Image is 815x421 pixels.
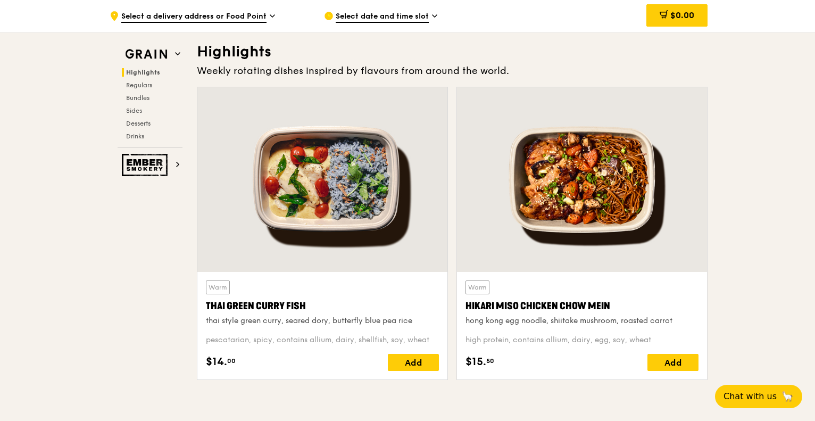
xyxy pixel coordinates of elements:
img: Ember Smokery web logo [122,154,171,176]
span: Select a delivery address or Food Point [121,11,267,23]
img: Grain web logo [122,45,171,64]
span: 🦙 [781,390,794,403]
span: $0.00 [670,10,694,20]
div: thai style green curry, seared dory, butterfly blue pea rice [206,316,439,326]
div: Hikari Miso Chicken Chow Mein [465,299,698,313]
span: Chat with us [723,390,777,403]
span: $14. [206,354,227,370]
span: $15. [465,354,486,370]
span: 00 [227,357,236,365]
div: Add [647,354,698,371]
div: pescatarian, spicy, contains allium, dairy, shellfish, soy, wheat [206,335,439,345]
span: Drinks [126,133,144,140]
button: Chat with us🦙 [715,385,802,408]
span: 50 [486,357,494,365]
div: hong kong egg noodle, shiitake mushroom, roasted carrot [465,316,698,326]
span: Regulars [126,81,152,89]
div: high protein, contains allium, dairy, egg, soy, wheat [465,335,698,345]
span: Sides [126,107,142,114]
div: Warm [465,280,489,294]
span: Highlights [126,69,160,76]
div: Warm [206,280,230,294]
span: Desserts [126,120,151,127]
div: Weekly rotating dishes inspired by flavours from around the world. [197,63,708,78]
div: Thai Green Curry Fish [206,299,439,313]
div: Add [388,354,439,371]
span: Bundles [126,94,149,102]
span: Select date and time slot [336,11,429,23]
h3: Highlights [197,42,708,61]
